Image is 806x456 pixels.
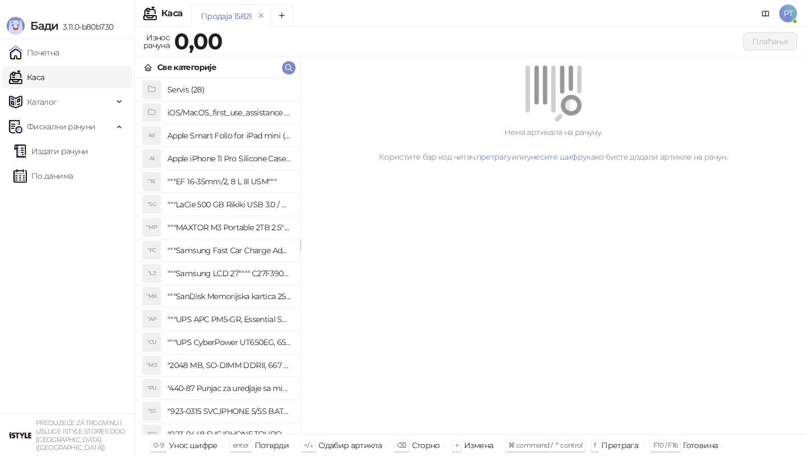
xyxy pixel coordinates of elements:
[304,441,313,449] span: ↑/↓
[594,441,596,449] span: f
[254,11,269,21] button: remove
[13,140,88,162] a: Издати рачуни
[27,91,57,113] span: Каталог
[314,126,793,163] div: Нема артикала на рачуну. Користите бар код читач, или како бисте додали артикле на рачун.
[161,9,182,18] div: Каса
[143,402,161,420] div: "S5
[143,127,161,145] div: AS
[508,441,583,449] span: ⌘ command / ⌃ control
[455,441,458,449] span: +
[143,241,161,259] div: "FC
[174,27,222,55] strong: 0,00
[167,104,291,122] h4: iOS/MacOS_first_use_assistance (4)
[412,438,440,453] div: Сторно
[167,356,291,374] h4: "2048 MB, SO-DIMM DDRII, 667 MHz, Napajanje 1,8 0,1 V, Latencija CL5"
[143,356,161,374] div: "MS
[167,425,291,443] h4: "923-0448 SVC,IPHONE,TOURQUE DRIVER KIT .65KGF- CM Šrafciger "
[743,32,797,50] button: Плаћање
[157,61,216,73] div: Све категорије
[153,441,163,449] span: 0-9
[464,438,493,453] div: Измена
[167,310,291,328] h4: """UPS APC PM5-GR, Essential Surge Arrest,5 utic_nica"""
[143,196,161,213] div: "5G
[167,150,291,167] h4: Apple iPhone 11 Pro Silicone Case - Black
[167,127,291,145] h4: Apple Smart Folio for iPad mini (A17 Pro) - Sage
[167,196,291,213] h4: """LaCie 500 GB Rikiki USB 3.0 / Ultra Compact & Resistant aluminum / USB 3.0 / 2.5"""""""
[143,310,161,328] div: "AP
[143,173,161,190] div: "18
[30,19,58,32] span: Бади
[255,438,289,453] div: Потврди
[318,438,382,453] div: Одабир артикла
[135,78,300,434] div: grid
[141,30,172,53] div: Износ рачуна
[143,333,161,351] div: "CU
[143,287,161,305] div: "MK
[169,438,218,453] div: Унос шифре
[143,264,161,282] div: "L2
[167,241,291,259] h4: """Samsung Fast Car Charge Adapter, brzi auto punja_, boja crna"""
[270,4,293,27] button: Add tab
[683,438,718,453] div: Готовина
[601,438,638,453] div: Претрага
[9,41,59,64] a: Почетна
[527,152,587,162] a: унесите шифру
[9,66,44,89] a: Каса
[167,218,291,236] h4: """MAXTOR M3 Portable 2TB 2.5"""" crni eksterni hard disk HX-M201TCB/GM"""
[397,441,406,449] span: ⌫
[167,333,291,351] h4: """UPS CyberPower UT650EG, 650VA/360W , line-int., s_uko, desktop"""
[167,402,291,420] h4: "923-0315 SVC,IPHONE 5/5S BATTERY REMOVAL TRAY Držač za iPhone sa kojim se otvara display
[653,441,677,449] span: F10 / F16
[143,150,161,167] div: AI
[143,218,161,236] div: "MP
[233,441,249,449] span: enter
[201,10,252,22] div: Продаја 15821
[143,425,161,443] div: "SD
[36,419,125,452] small: PREDUZEĆE ZA TRGOVINU I USLUGE ISTYLE STORES DOO [GEOGRAPHIC_DATA] ([GEOGRAPHIC_DATA])
[167,379,291,397] h4: "440-87 Punjac za uredjaje sa micro USB portom 4/1, Stand."
[167,287,291,305] h4: """SanDisk Memorijska kartica 256GB microSDXC sa SD adapterom SDSQXA1-256G-GN6MA - Extreme PLUS, ...
[7,17,25,35] img: Logo
[167,264,291,282] h4: """Samsung LCD 27"""" C27F390FHUXEN"""
[476,152,512,162] a: претрагу
[167,173,291,190] h4: """EF 16-35mm/2, 8 L III USM"""
[9,424,31,446] img: 64x64-companyLogo-77b92cf4-9946-4f36-9751-bf7bb5fd2c7d.png
[27,115,95,138] span: Фискални рачуни
[779,4,797,22] span: PT
[58,22,113,32] span: 3.11.0-b80b730
[13,165,73,187] a: По данима
[757,4,775,22] a: Документација
[167,81,291,99] h4: Servis (28)
[143,379,161,397] div: "PU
